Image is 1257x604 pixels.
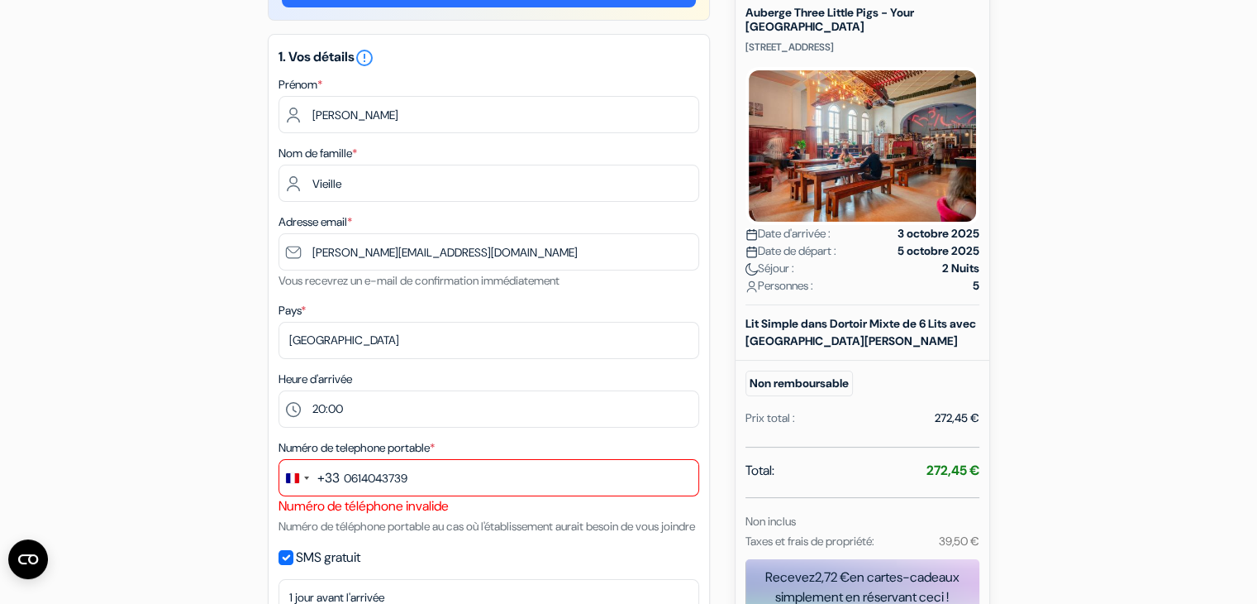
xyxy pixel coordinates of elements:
span: 2,72 € [815,568,850,586]
strong: 5 octobre 2025 [898,242,979,260]
label: SMS gratuit [296,546,360,569]
span: Personnes : [745,277,813,295]
small: Numéro de téléphone portable au cas où l'établissement aurait besoin de vous joindre [279,519,695,534]
b: Lit Simple dans Dortoir Mixte de 6 Lits avec [GEOGRAPHIC_DATA][PERSON_NAME] [745,316,976,348]
span: Date de départ : [745,242,836,260]
a: error_outline [355,48,374,65]
small: Taxes et frais de propriété: [745,534,874,549]
img: calendar.svg [745,246,758,258]
button: Change country, selected France (+33) [279,460,340,496]
small: Non remboursable [745,371,853,396]
label: Adresse email [279,213,352,231]
span: Date d'arrivée : [745,225,831,242]
label: Pays [279,302,306,319]
div: Prix total : [745,410,795,427]
div: Numéro de téléphone invalide [279,496,699,516]
label: Nom de famille [279,145,357,162]
label: Prénom [279,76,322,93]
strong: 2 Nuits [942,260,979,277]
img: user_icon.svg [745,280,758,293]
button: Ouvrir le widget CMP [8,539,48,579]
label: Numéro de telephone portable [279,439,435,457]
small: 39,50 € [938,534,978,549]
div: 272,45 € [935,410,979,427]
strong: 272,45 € [926,462,979,479]
strong: 3 octobre 2025 [898,225,979,242]
img: calendar.svg [745,228,758,241]
span: Séjour : [745,260,794,277]
small: Vous recevrez un e-mail de confirmation immédiatement [279,273,559,288]
p: [STREET_ADDRESS] [745,41,979,54]
input: Entrez votre prénom [279,96,699,133]
h5: Auberge Three Little Pigs - Your [GEOGRAPHIC_DATA] [745,6,979,34]
span: Total: [745,461,774,481]
div: +33 [317,468,340,488]
label: Heure d'arrivée [279,371,352,388]
h5: 1. Vos détails [279,48,699,68]
small: Non inclus [745,514,796,529]
i: error_outline [355,48,374,68]
strong: 5 [973,277,979,295]
input: Entrer adresse e-mail [279,233,699,271]
input: Entrer le nom de famille [279,165,699,202]
img: moon.svg [745,263,758,276]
